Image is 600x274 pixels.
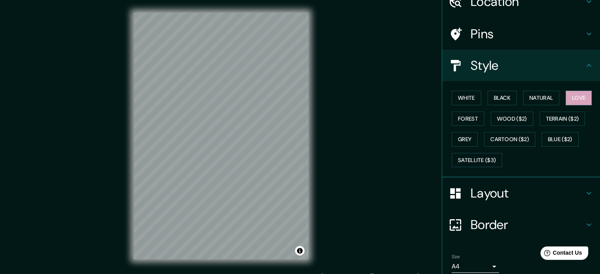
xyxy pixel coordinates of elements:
[566,91,592,105] button: Love
[484,132,535,147] button: Cartoon ($2)
[452,153,502,168] button: Satellite ($3)
[471,58,584,73] h4: Style
[530,243,591,265] iframe: Help widget launcher
[471,26,584,42] h4: Pins
[540,112,585,126] button: Terrain ($2)
[523,91,559,105] button: Natural
[452,260,499,273] div: A4
[488,91,517,105] button: Black
[295,246,305,255] button: Toggle attribution
[452,112,484,126] button: Forest
[442,209,600,240] div: Border
[542,132,579,147] button: Blue ($2)
[452,132,478,147] button: Grey
[442,50,600,81] div: Style
[471,217,584,233] h4: Border
[134,13,308,259] canvas: Map
[471,185,584,201] h4: Layout
[452,253,460,260] label: Size
[442,177,600,209] div: Layout
[452,91,481,105] button: White
[491,112,533,126] button: Wood ($2)
[442,18,600,50] div: Pins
